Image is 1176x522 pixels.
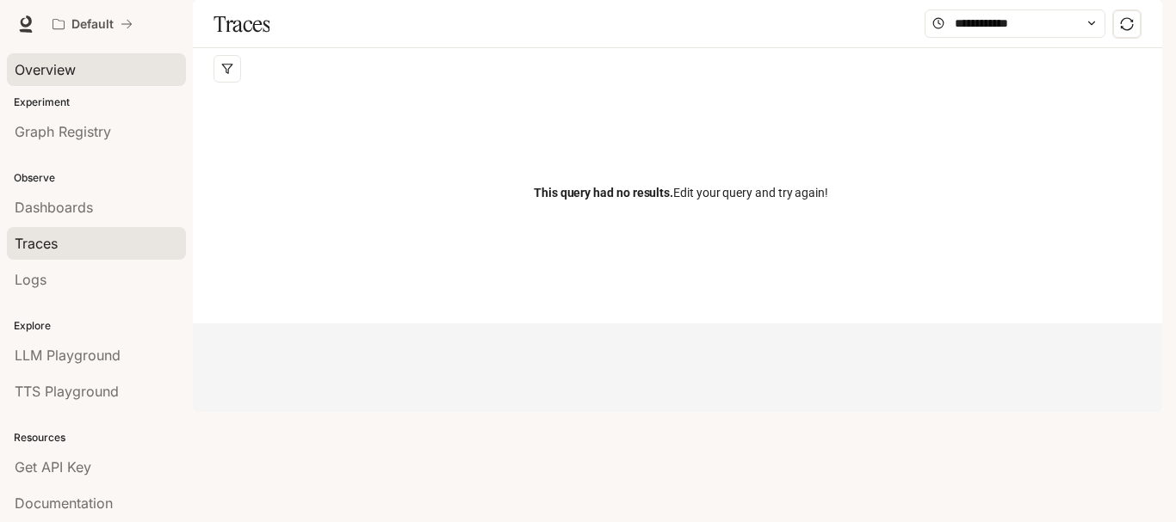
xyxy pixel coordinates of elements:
[534,183,828,202] span: Edit your query and try again!
[534,186,673,200] span: This query had no results.
[1120,17,1134,31] span: sync
[45,7,140,41] button: All workspaces
[214,7,269,41] h1: Traces
[71,17,114,32] p: Default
